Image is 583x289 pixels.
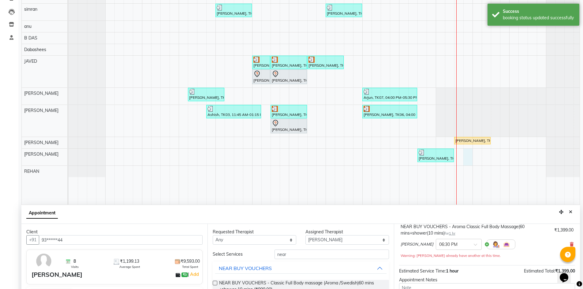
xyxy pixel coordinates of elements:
span: | [188,271,200,278]
span: Estimated Service Time: [399,268,446,274]
div: Assigned Therapist [305,229,389,235]
span: ₹9,593.00 [181,258,200,265]
div: [PERSON_NAME], TK02, 01:30 PM-02:30 PM, CLASSIC MASSAGES -Foot Massage ( 60 mins ) [271,106,306,117]
span: B DAS [24,35,37,41]
div: [PERSON_NAME], TK09, 03:00 PM-04:00 PM, THREADING -EYERBROWS [326,5,361,16]
span: 8 [73,258,76,265]
div: Ashish, TK03, 11:45 AM-01:15 PM, CLASSIC MASSAGES -Balinese Massage (90 mins ) [207,106,260,117]
button: +91 [26,235,39,245]
span: ₹1,199.13 [120,258,139,265]
span: ₹1,399.00 [555,268,575,274]
div: [PERSON_NAME], TK02, 01:30 PM-02:30 PM, CLASSIC MASSAGES -Foot Massage ( 60 mins ) [271,57,306,68]
div: Success [503,8,575,15]
span: [PERSON_NAME] [24,91,58,96]
button: NEAR BUY VOUCHERS [215,263,386,274]
button: Close [566,207,575,217]
span: [PERSON_NAME] [24,108,58,113]
div: [PERSON_NAME], TK05, 12:00 PM-01:00 PM, THREADING -EYERBROWS [216,5,251,16]
div: NEAR BUY VOUCHERS - Aroma Classic Full Body Massage(60 mins+shower(10 mins) [401,224,552,236]
span: REHAN [24,169,39,174]
img: avatar [35,252,53,270]
span: Visits [71,265,79,269]
small: for [445,231,455,235]
span: ₹0 [181,272,188,277]
small: Warning: [PERSON_NAME] already have another at this time. [401,254,501,258]
span: [PERSON_NAME] [24,151,58,157]
span: Average Spent [119,265,140,269]
span: 1 hour [446,268,458,274]
div: [PERSON_NAME], TK04, 01:30 PM-02:30 PM, HAIR COLOR FOR MEN - Global [271,70,306,83]
div: NEAR BUY VOUCHERS [219,265,272,272]
span: Estimated Total: [524,268,555,274]
div: Select Services [208,251,270,258]
span: JAVED [24,58,37,64]
div: Arjun, TK07, 04:00 PM-05:30 PM, CLASSIC MASSAGES -Balinese Massage (90 mins ) [363,89,417,100]
span: Dabashees [24,47,46,52]
div: [PERSON_NAME], TK02, 02:30 PM-03:30 PM, HAIR COLOR FOR MEN - Global [308,57,343,68]
div: [PERSON_NAME], TK04, 01:30 PM-02:30 PM, CLASSIC MASSAGES -Foot Massage ( 60 mins ) [271,120,306,132]
div: [PERSON_NAME] [32,270,82,279]
span: 1 hr [449,231,455,235]
div: [PERSON_NAME], TK10, 06:30 PM-07:30 PM, NEAR BUY VOUCHERS - Aroma Classic Full Body Massage(60 mi... [455,138,490,143]
div: Requested Therapist [213,229,296,235]
input: Search by service name [275,250,389,259]
span: anu [24,24,32,29]
div: Client [26,229,203,235]
span: Appointment [26,208,58,219]
div: [PERSON_NAME], TK06, 04:00 PM-05:30 PM, CLASSIC MASSAGES -Deep Tissue Massage (90 mins ) [363,106,417,117]
span: [PERSON_NAME] [24,140,58,145]
div: Appointment Notes [399,277,575,283]
div: [PERSON_NAME], TK01, 11:15 AM-12:15 PM, NEAR BUY VOUCHERS - Aroma Classic Full Body Massage(60 mi... [189,89,224,100]
input: Search by Name/Mobile/Email/Code [39,235,203,245]
span: Total Spent [182,265,198,269]
div: [PERSON_NAME], TK08, 05:30 PM-06:30 PM, NEAR BUY VOUCHERS - Deep Tissue Classic Full Body Massage... [418,150,453,161]
img: Hairdresser.png [492,241,499,248]
span: simran [24,6,37,12]
img: Interior.png [503,241,510,248]
a: Add [189,271,200,278]
div: [PERSON_NAME], TK04, 01:00 PM-01:30 PM, HAIR CUT FOR MEN -Hair cut [253,70,270,83]
div: ₹1,399.00 [554,227,574,233]
iframe: chat widget [557,265,577,283]
div: booking status updated successfully [503,15,575,21]
div: [PERSON_NAME], TK02, 01:00 PM-01:30 PM, HAIR CUT FOR MEN -Hair cut [253,57,270,68]
span: [PERSON_NAME] [401,241,433,247]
